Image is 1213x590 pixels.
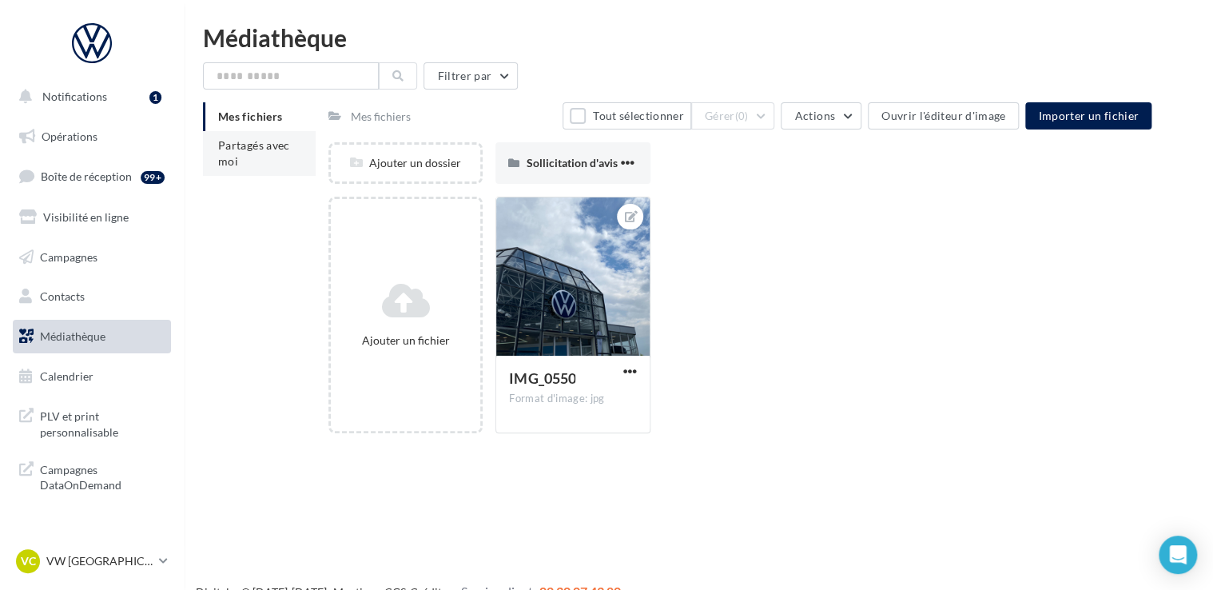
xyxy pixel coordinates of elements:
span: Campagnes DataOnDemand [40,459,165,493]
span: Sollicitation d'avis [526,156,617,169]
span: Importer un fichier [1038,109,1139,122]
div: Médiathèque [203,26,1194,50]
span: Notifications [42,90,107,103]
a: VC VW [GEOGRAPHIC_DATA] [13,546,171,576]
button: Tout sélectionner [563,102,690,130]
div: Ajouter un dossier [331,155,480,171]
span: Médiathèque [40,329,105,343]
a: Campagnes [10,241,174,274]
a: PLV et print personnalisable [10,399,174,446]
span: Partagés avec moi [218,138,290,168]
div: Ajouter un fichier [337,333,474,349]
span: Contacts [40,289,85,303]
a: Médiathèque [10,320,174,353]
div: Format d'image: jpg [509,392,636,406]
a: Calendrier [10,360,174,393]
span: Mes fichiers [218,110,282,123]
span: Calendrier [40,369,93,383]
a: Opérations [10,120,174,153]
span: Boîte de réception [41,169,132,183]
p: VW [GEOGRAPHIC_DATA] [46,553,153,569]
div: 99+ [141,171,165,184]
span: Actions [794,109,834,122]
div: Open Intercom Messenger [1159,536,1197,574]
span: Campagnes [40,249,97,263]
span: IMG_0550 [509,369,575,387]
span: VC [21,553,36,569]
a: Boîte de réception99+ [10,159,174,193]
div: 1 [149,91,161,104]
span: (0) [735,110,749,122]
button: Ouvrir l'éditeur d'image [868,102,1019,130]
button: Gérer(0) [691,102,775,130]
a: Campagnes DataOnDemand [10,452,174,500]
button: Notifications 1 [10,80,168,114]
span: PLV et print personnalisable [40,405,165,440]
button: Importer un fichier [1025,102,1151,130]
button: Filtrer par [424,62,518,90]
div: Mes fichiers [351,109,411,125]
span: Visibilité en ligne [43,210,129,224]
a: Visibilité en ligne [10,201,174,234]
a: Contacts [10,280,174,313]
span: Opérations [42,130,97,143]
button: Actions [781,102,861,130]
